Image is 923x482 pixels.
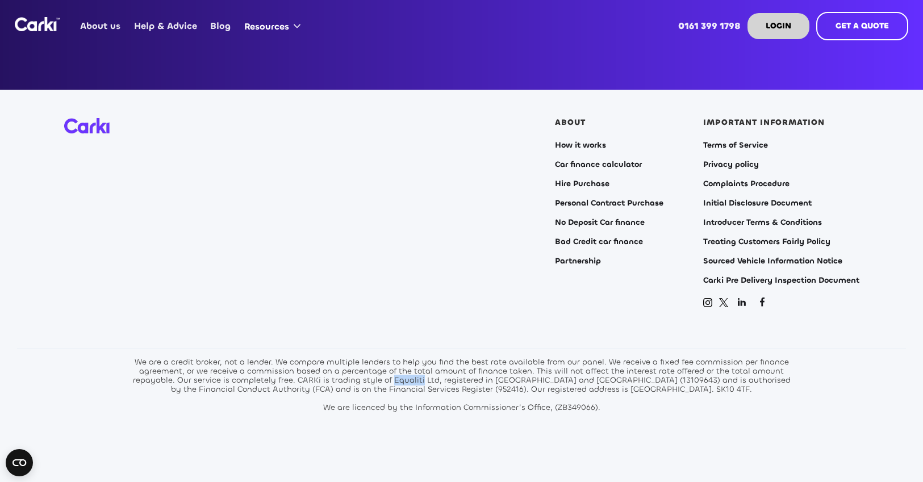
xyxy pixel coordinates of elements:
img: Carki logo [64,118,110,133]
div: Resources [237,5,312,48]
a: Help & Advice [127,4,203,48]
a: Treating Customers Fairly Policy [703,237,830,246]
strong: 0161 399 1798 [678,20,741,32]
a: No Deposit Car finance [555,218,645,227]
a: Privacy policy [703,160,759,169]
a: Hire Purchase [555,179,609,188]
a: Bad Credit car finance [555,237,643,246]
a: How it works [555,141,606,150]
button: Open CMP widget [6,449,33,476]
div: We are a credit broker, not a lender. We compare multiple lenders to help you find the best rate ... [130,358,794,412]
a: About us [74,4,127,48]
a: Sourced Vehicle Information Notice [703,257,842,266]
a: Blog [204,4,237,48]
img: Logo [15,17,60,31]
strong: GET A QUOTE [836,20,889,31]
strong: LOGIN [766,20,791,31]
a: Personal Contract Purchase [555,199,663,208]
a: Terms of Service [703,141,768,150]
a: Initial Disclosure Document [703,199,812,208]
a: GET A QUOTE [816,12,908,40]
a: Introducer Terms & Conditions [703,218,822,227]
a: Carki Pre Delivery Inspection Document [703,276,859,285]
a: 0161 399 1798 [672,4,747,48]
div: Resources [244,20,289,33]
a: home [15,17,60,31]
a: Complaints Procedure [703,179,790,188]
a: Partnership [555,257,601,266]
div: ABOUT [555,118,586,127]
div: IMPORTANT INFORMATION [703,118,825,127]
a: Car finance calculator [555,160,642,169]
a: LOGIN [747,13,809,39]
